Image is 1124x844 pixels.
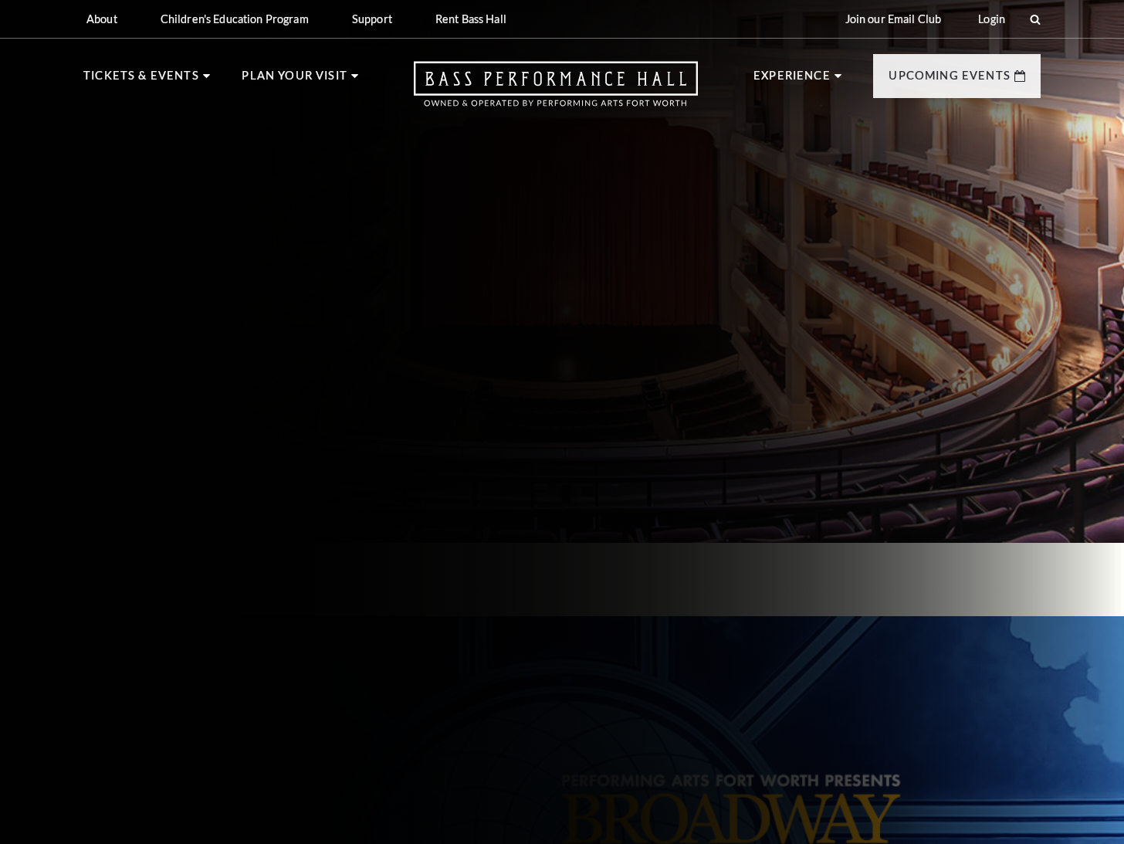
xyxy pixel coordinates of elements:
p: Children's Education Program [161,12,309,25]
p: Tickets & Events [83,66,199,94]
p: Support [352,12,392,25]
p: Rent Bass Hall [435,12,506,25]
p: Plan Your Visit [242,66,347,94]
p: Experience [753,66,831,94]
p: About [86,12,117,25]
p: Upcoming Events [889,66,1011,94]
